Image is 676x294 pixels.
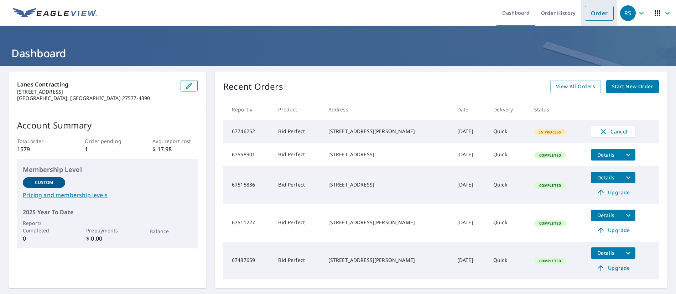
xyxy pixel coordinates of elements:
p: Custom [35,179,53,186]
th: Product [272,99,322,120]
button: filesDropdownBtn-67558901 [621,149,635,161]
td: [DATE] [452,120,488,143]
td: [DATE] [452,204,488,242]
p: $ 17.98 [152,145,198,153]
td: 67558901 [223,143,272,166]
td: [DATE] [452,166,488,204]
p: Balance [150,227,192,235]
p: Order pending [85,137,130,145]
span: View All Orders [556,82,595,91]
a: Upgrade [591,187,635,198]
p: Lanes Contracting [17,80,175,89]
button: detailsBtn-67558901 [591,149,621,161]
button: detailsBtn-67511227 [591,210,621,221]
button: filesDropdownBtn-67515886 [621,172,635,183]
span: In Process [535,130,566,135]
div: [STREET_ADDRESS][PERSON_NAME] [328,219,446,226]
div: [STREET_ADDRESS][PERSON_NAME] [328,128,446,135]
span: Details [595,212,617,219]
th: Report # [223,99,272,120]
span: Details [595,250,617,256]
p: $ 0.00 [86,234,129,243]
span: Details [595,174,617,181]
p: 1579 [17,145,62,153]
div: RS [620,5,636,21]
td: Bid Perfect [272,242,322,279]
td: Quick [488,143,529,166]
td: 67511227 [223,204,272,242]
a: Order [585,6,614,21]
span: Cancel [598,127,628,136]
td: [DATE] [452,143,488,166]
td: Quick [488,242,529,279]
span: Start New Order [612,82,653,91]
span: Completed [535,183,565,188]
a: View All Orders [550,80,601,93]
span: Upgrade [595,188,631,197]
div: [STREET_ADDRESS] [328,181,446,188]
span: Upgrade [595,226,631,235]
td: Quick [488,166,529,204]
p: 2025 Year To Date [23,208,192,216]
td: Bid Perfect [272,143,322,166]
p: Account Summary [17,119,198,132]
td: Bid Perfect [272,120,322,143]
a: Start New Order [606,80,659,93]
div: [STREET_ADDRESS] [328,151,446,158]
th: Delivery [488,99,529,120]
p: Recent Orders [223,80,283,93]
p: 1 [85,145,130,153]
button: detailsBtn-67515886 [591,172,621,183]
th: Date [452,99,488,120]
td: 67487659 [223,242,272,279]
span: Completed [535,153,565,158]
th: Address [323,99,452,120]
span: Upgrade [595,264,631,272]
td: Bid Perfect [272,166,322,204]
p: 0 [23,234,65,243]
td: Bid Perfect [272,204,322,242]
p: [STREET_ADDRESS] [17,89,175,95]
p: [GEOGRAPHIC_DATA], [GEOGRAPHIC_DATA] 27577-4390 [17,95,175,101]
p: Avg. report cost [152,137,198,145]
span: Details [595,151,617,158]
a: Pricing and membership levels [23,191,192,199]
button: Cancel [591,126,635,138]
h1: Dashboard [9,46,667,61]
p: Membership Level [23,165,192,174]
p: Reports Completed [23,219,65,234]
a: Upgrade [591,225,635,236]
td: 67515886 [223,166,272,204]
button: filesDropdownBtn-67487659 [621,247,635,259]
td: Quick [488,120,529,143]
p: Total order [17,137,62,145]
span: Completed [535,221,565,226]
button: detailsBtn-67487659 [591,247,621,259]
div: [STREET_ADDRESS][PERSON_NAME] [328,257,446,264]
p: Prepayments [86,227,129,234]
a: Upgrade [591,262,635,274]
td: Quick [488,204,529,242]
img: EV Logo [13,8,97,19]
button: filesDropdownBtn-67511227 [621,210,635,221]
span: Completed [535,258,565,263]
td: 67746252 [223,120,272,143]
td: [DATE] [452,242,488,279]
th: Status [529,99,586,120]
